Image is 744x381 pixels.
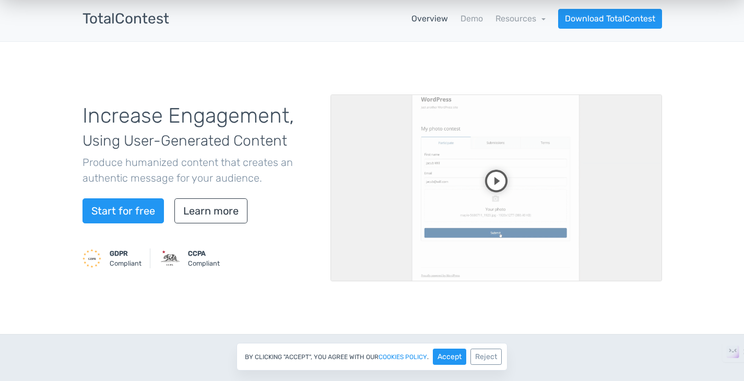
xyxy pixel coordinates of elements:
a: Start for free [82,198,164,223]
a: cookies policy [379,354,427,360]
button: Accept [433,349,466,365]
div: By clicking "Accept", you agree with our . [237,343,507,371]
a: Overview [411,13,448,25]
img: GDPR [82,249,101,268]
strong: GDPR [110,249,128,257]
strong: CCPA [188,249,206,257]
h3: TotalContest [82,11,169,27]
a: Resources [495,14,546,23]
a: Download TotalContest [558,9,662,29]
p: Produce humanized content that creates an authentic message for your audience. [82,154,315,186]
small: Compliant [188,248,220,268]
h1: Increase Engagement, [82,104,315,150]
span: Using User-Generated Content [82,132,287,149]
small: Compliant [110,248,141,268]
img: CCPA [161,249,180,268]
a: Demo [460,13,483,25]
button: Reject [470,349,502,365]
a: Learn more [174,198,247,223]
